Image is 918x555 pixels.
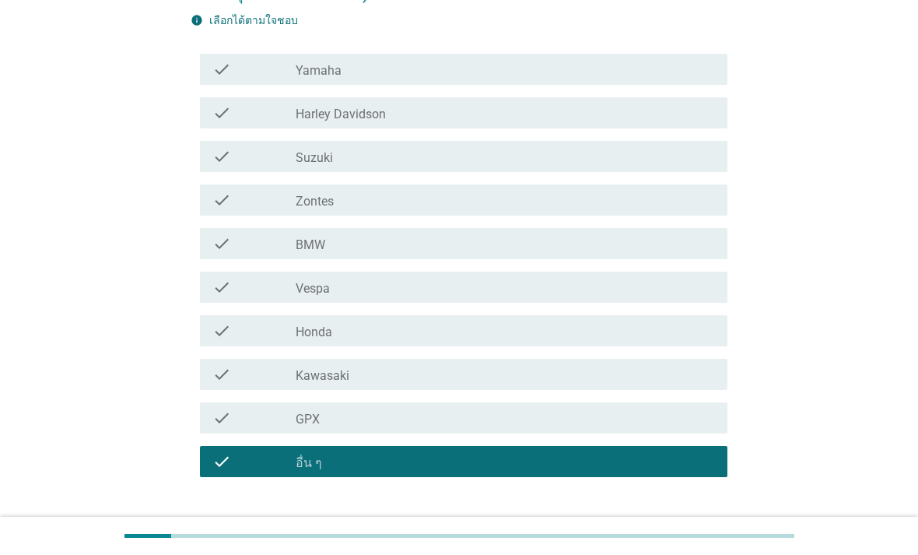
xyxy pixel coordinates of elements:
[212,234,231,253] i: check
[296,63,342,79] label: Yamaha
[212,409,231,427] i: check
[296,455,322,471] label: อื่น ๆ
[212,452,231,471] i: check
[296,107,386,122] label: Harley Davidson
[296,281,330,297] label: Vespa
[212,365,231,384] i: check
[212,147,231,166] i: check
[212,321,231,340] i: check
[212,60,231,79] i: check
[212,278,231,297] i: check
[296,325,332,340] label: Honda
[191,14,203,26] i: info
[296,368,349,384] label: Kawasaki
[296,194,334,209] label: Zontes
[212,191,231,209] i: check
[209,14,298,26] label: เลือกได้ตามใจชอบ
[212,104,231,122] i: check
[296,150,333,166] label: Suzuki
[296,237,325,253] label: BMW
[296,412,320,427] label: GPX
